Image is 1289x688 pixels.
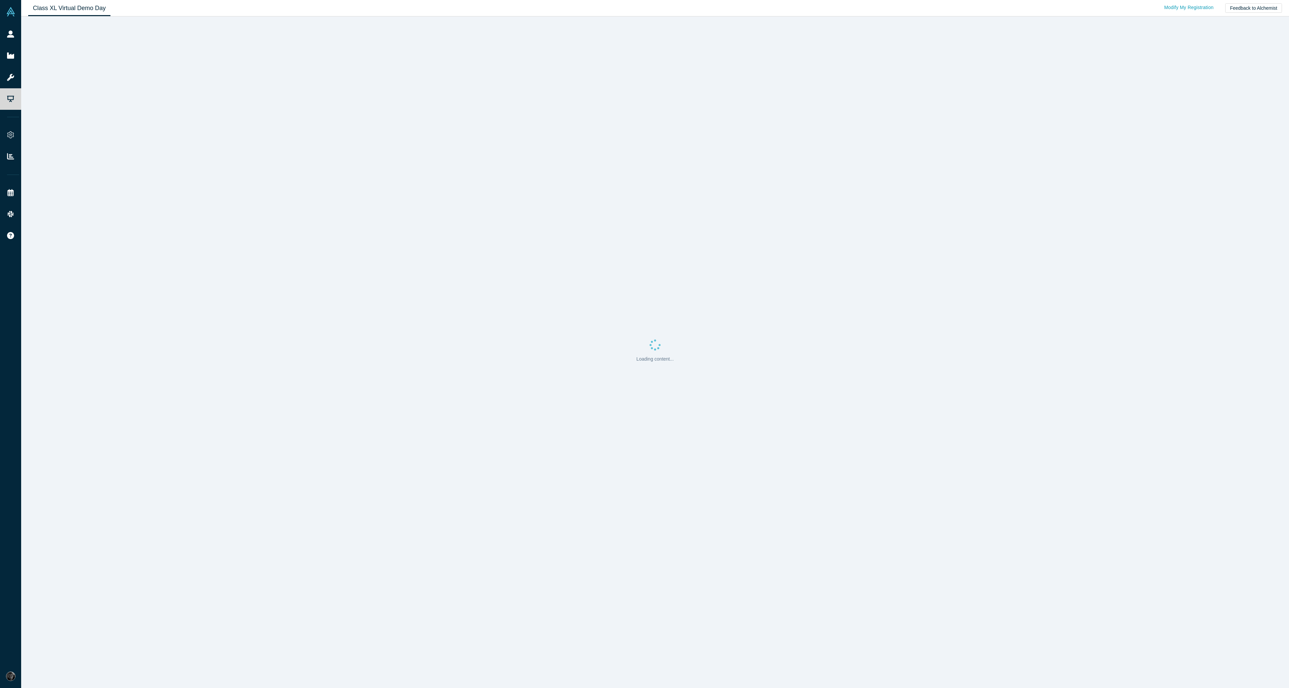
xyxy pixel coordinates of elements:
button: Feedback to Alchemist [1225,3,1282,13]
img: Rami Chousein's Account [6,672,15,681]
p: Loading content... [636,356,674,363]
a: Modify My Registration [1157,2,1221,13]
a: Class XL Virtual Demo Day [28,0,110,16]
img: Alchemist Vault Logo [6,7,15,16]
